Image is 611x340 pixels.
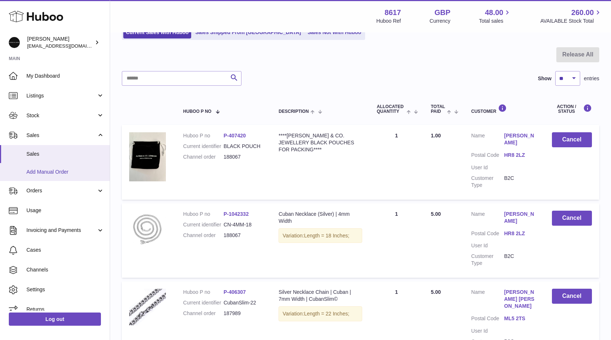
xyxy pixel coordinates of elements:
[385,8,401,18] strong: 8617
[479,8,512,25] a: 48.00 Total sales
[552,211,592,226] button: Cancel
[26,169,104,175] span: Add Manual Order
[183,232,223,239] dt: Channel order
[27,43,108,49] span: [EMAIL_ADDRESS][DOMAIN_NAME]
[504,315,537,322] a: ML5 2TS
[504,132,537,146] a: [PERSON_NAME]
[223,299,264,306] dd: CubanSlim-22
[129,211,166,247] img: 86171750594153.jpg
[504,230,537,237] a: HR8 2LZ
[471,104,537,114] div: Customer
[471,152,504,160] dt: Postal Code
[279,211,362,225] div: Cuban Necklace (Silver) | 4mm Width
[279,109,309,114] span: Description
[538,75,552,82] label: Show
[504,253,537,267] dd: B2C
[26,112,97,119] span: Stock
[26,286,104,293] span: Settings
[279,306,362,321] div: Variation:
[540,18,602,25] span: AVAILABLE Stock Total
[26,92,97,99] span: Listings
[479,18,512,25] span: Total sales
[223,221,264,228] dd: CN-4MM-18
[223,310,264,317] dd: 187989
[504,175,537,189] dd: B2C
[9,313,101,326] a: Log out
[471,328,504,335] dt: User Id
[223,154,264,160] dd: 188067
[26,151,104,158] span: Sales
[431,211,441,217] span: 5.00
[123,26,191,38] a: Current Sales with Huboo
[471,230,504,239] dt: Postal Code
[26,266,104,273] span: Channels
[26,73,104,80] span: My Dashboard
[485,8,503,18] span: 48.00
[552,104,592,114] div: Action / Status
[552,132,592,147] button: Cancel
[26,132,97,139] span: Sales
[223,211,249,217] a: P-1042332
[584,75,599,82] span: entries
[279,289,362,303] div: Silver Necklace Chain | Cuban | 7mm Width | CubanSlim©
[183,310,223,317] dt: Channel order
[377,104,405,114] span: ALLOCATED Quantity
[9,37,20,48] img: hello@alfredco.com
[471,315,504,324] dt: Postal Code
[193,26,303,38] a: Sales Shipped From [GEOGRAPHIC_DATA]
[183,132,223,139] dt: Huboo P no
[223,232,264,239] dd: 188067
[304,311,349,317] span: Length = 22 Inches;
[471,253,504,267] dt: Customer Type
[304,233,349,239] span: Length = 18 Inches;
[571,8,594,18] span: 260.00
[504,152,537,159] a: HR8 2LZ
[431,133,441,138] span: 1.00
[471,132,504,148] dt: Name
[26,207,104,214] span: Usage
[279,228,362,243] div: Variation:
[370,203,423,278] td: 1
[26,247,104,254] span: Cases
[430,18,451,25] div: Currency
[552,289,592,304] button: Cancel
[129,289,166,325] img: Cuban.jpg
[305,26,364,38] a: Sales Not With Huboo
[370,125,423,199] td: 1
[223,133,246,138] a: P-407420
[26,187,97,194] span: Orders
[223,143,264,150] dd: BLACK POUCH
[183,109,211,114] span: Huboo P no
[471,211,504,226] dt: Name
[471,289,504,311] dt: Name
[129,132,166,181] img: 86171736511865.jpg
[183,143,223,150] dt: Current identifier
[431,104,445,114] span: Total paid
[504,289,537,310] a: [PERSON_NAME] [PERSON_NAME]
[471,164,504,171] dt: User Id
[279,132,362,153] div: ****[PERSON_NAME] & CO. JEWELLERY BLACK POUCHES FOR PACKING****
[540,8,602,25] a: 260.00 AVAILABLE Stock Total
[27,36,93,49] div: [PERSON_NAME]
[377,18,401,25] div: Huboo Ref
[183,221,223,228] dt: Current identifier
[26,306,104,313] span: Returns
[183,154,223,160] dt: Channel order
[183,299,223,306] dt: Current identifier
[183,211,223,218] dt: Huboo P no
[223,289,246,295] a: P-406307
[471,242,504,249] dt: User Id
[434,8,450,18] strong: GBP
[431,289,441,295] span: 5.00
[26,227,97,234] span: Invoicing and Payments
[183,289,223,296] dt: Huboo P no
[471,175,504,189] dt: Customer Type
[504,211,537,225] a: [PERSON_NAME]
